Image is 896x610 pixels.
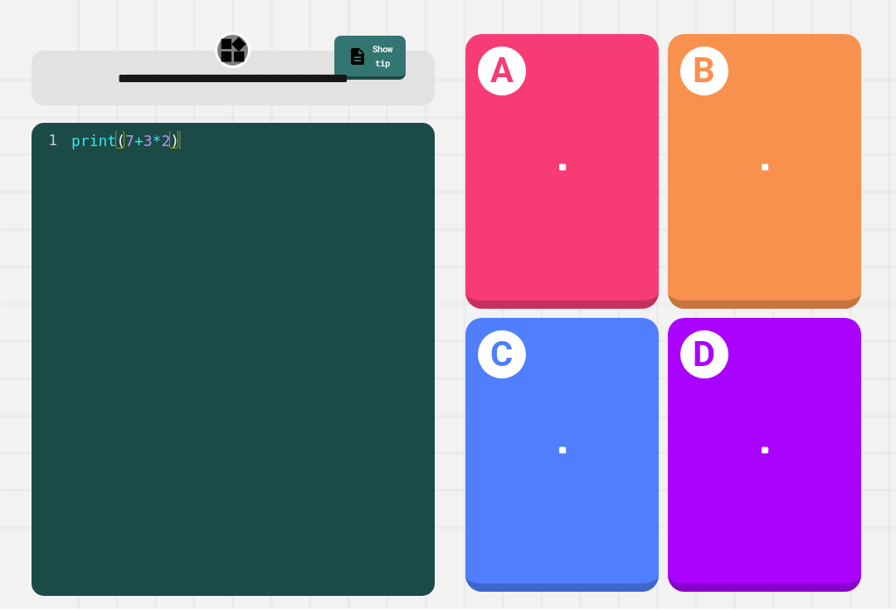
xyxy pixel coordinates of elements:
[680,47,728,95] h1: B
[680,331,728,379] h1: D
[334,37,406,81] a: Show tip
[478,47,526,95] h1: A
[478,331,526,379] h1: C
[32,132,68,150] div: 1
